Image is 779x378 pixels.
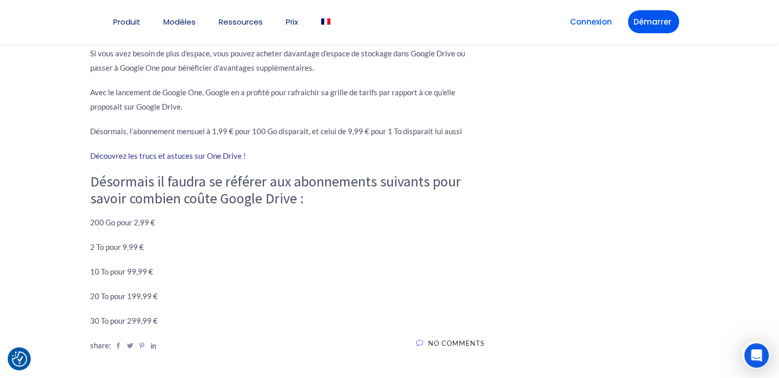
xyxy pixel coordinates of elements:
span: No Comments [428,339,485,347]
a: Démarrer [628,10,679,33]
p: Si vous avez besoin de plus d’espace, vous pouvez acheter davantage d’espace de stockage dans Goo... [90,46,485,75]
a: No Comments [416,338,485,362]
iframe: Intercom live chat discovery launcher [742,341,770,369]
p: Désormais, l’abonnement mensuel à 1,99 € pour 100 Go disparait, et celui de 9,99 € pour 1 To disp... [90,124,485,138]
p: 20 To pour 199,99 € [90,289,485,303]
a: Prix [286,18,298,26]
button: Consent Preferences [12,351,27,367]
p: 2 To pour 9,99 € [90,240,485,254]
a: Connexion [564,10,618,33]
p: Avec le lancement de Google One, Google en a profité pour rafraichir sa grille de tarifs par rapp... [90,85,485,114]
p: 30 To pour 299,99 € [90,313,485,328]
a: Modèles [163,18,196,26]
img: Revisit consent button [12,351,27,367]
a: Ressources [219,18,263,26]
img: Français [321,18,330,25]
a: Découvrez les trucs et astuces sur One Drive ! [90,151,246,160]
iframe: Intercom live chat [744,343,769,368]
p: 10 To pour 99,99 € [90,264,485,279]
div: share: [90,338,157,362]
p: 200 Go pour 2,99 € [90,215,485,229]
h3: Désormais il faudra se référer aux abonnements suivants pour savoir combien coûte Google Drive : [90,173,485,207]
a: Produit [113,18,140,26]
